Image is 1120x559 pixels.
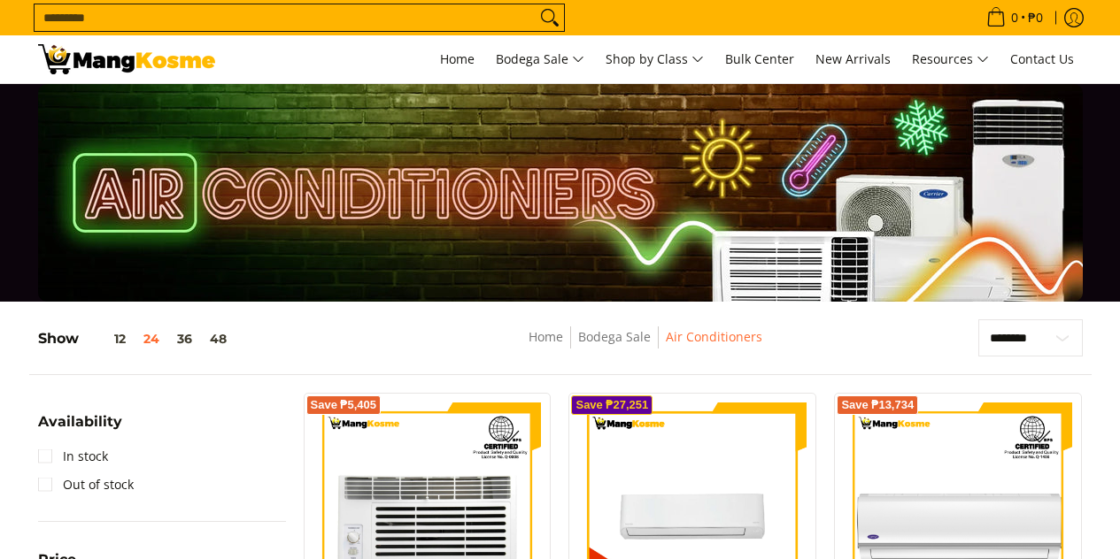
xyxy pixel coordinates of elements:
a: Out of stock [38,471,134,499]
button: Search [536,4,564,31]
a: Bodega Sale [487,35,593,83]
span: 0 [1008,11,1021,24]
button: 48 [201,332,236,346]
a: Contact Us [1001,35,1083,83]
img: Bodega Sale Aircon l Mang Kosme: Home Appliances Warehouse Sale [38,44,215,74]
span: Resources [912,49,989,71]
a: Resources [903,35,998,83]
span: • [981,8,1048,27]
span: ₱0 [1025,11,1046,24]
a: Home [529,328,563,345]
span: Bodega Sale [496,49,584,71]
span: Availability [38,415,122,429]
span: Save ₱5,405 [311,400,377,410]
a: In stock [38,442,108,471]
nav: Breadcrumbs [398,326,891,366]
a: Home [431,35,483,83]
button: 36 [168,332,201,346]
nav: Main Menu [233,35,1083,83]
span: Save ₱13,734 [841,400,914,410]
summary: Open [38,415,122,442]
span: Save ₱27,251 [575,400,648,410]
a: Air Conditioners [666,328,762,345]
button: 12 [79,332,135,346]
span: Shop by Class [606,49,704,71]
span: Home [440,50,475,67]
a: Shop by Class [597,35,713,83]
h5: Show [38,330,236,348]
a: Bodega Sale [578,328,651,345]
span: New Arrivals [815,50,891,67]
a: Bulk Center [716,35,803,83]
span: Contact Us [1010,50,1074,67]
a: New Arrivals [807,35,900,83]
button: 24 [135,332,168,346]
span: Bulk Center [725,50,794,67]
